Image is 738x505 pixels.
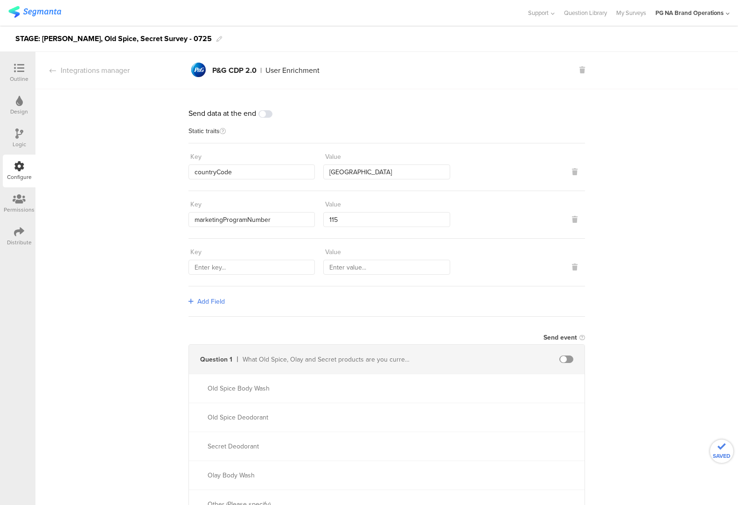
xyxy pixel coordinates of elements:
[325,199,341,209] div: Value
[208,441,412,451] div: Secret Deodorant
[655,8,724,17] div: PG NA Brand Operations
[188,128,585,143] div: Static traits
[265,67,320,74] div: User Enrichment
[7,173,32,181] div: Configure
[10,75,28,83] div: Outline
[208,470,412,480] div: Olay Body Wash
[188,212,315,227] input: Enter key...
[200,355,232,364] div: Question 1
[197,297,225,306] span: Add Field
[8,6,61,18] img: segmanta logo
[190,247,202,257] div: Key
[10,107,28,116] div: Design
[4,206,35,214] div: Permissions
[528,8,549,17] span: Support
[260,67,262,74] div: |
[543,333,577,342] div: Send event
[7,238,32,247] div: Distribute
[323,260,450,275] input: Enter value...
[188,164,315,179] input: Enter key...
[325,152,341,162] div: Value
[188,260,315,275] input: Enter key...
[188,108,585,119] div: Send data at the end
[243,355,412,364] div: What Old Spice, Olay and Secret products are you currently using?
[212,67,257,74] div: P&G CDP 2.0
[190,152,202,162] div: Key
[713,452,731,460] span: SAVED
[190,199,202,209] div: Key
[15,31,212,46] div: STAGE: [PERSON_NAME], Old Spice, Secret Survey - 0725
[323,212,450,227] input: Enter value...
[13,140,26,149] div: Logic
[323,164,450,179] input: Enter value...
[325,247,341,257] div: Value
[35,65,130,76] div: Integrations manager
[208,413,412,422] div: Old Spice Deodorant
[208,384,412,393] div: Old Spice Body Wash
